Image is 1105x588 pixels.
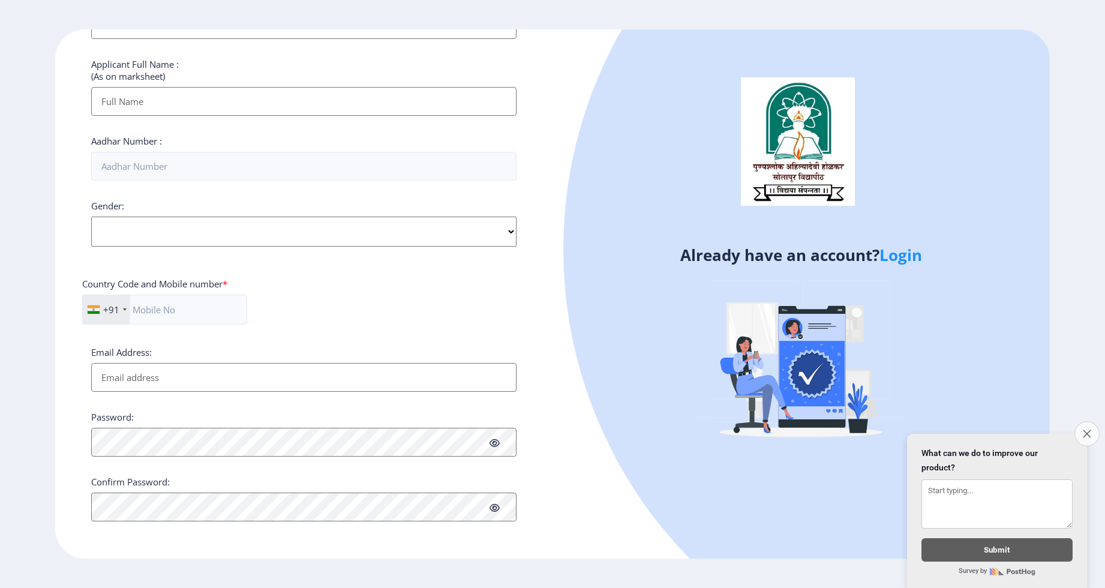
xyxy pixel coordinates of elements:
[91,152,517,181] input: Aadhar Number
[82,278,227,290] label: Country Code and Mobile number
[91,87,517,116] input: Full Name
[741,77,855,206] img: logo
[91,200,124,212] label: Gender:
[879,244,922,266] a: Login
[91,411,134,423] label: Password:
[91,58,179,82] label: Applicant Full Name : (As on marksheet)
[83,295,130,324] div: India (भारत): +91
[91,135,162,147] label: Aadhar Number :
[696,257,906,467] img: Verified-rafiki.svg
[103,304,119,316] div: +91
[91,363,517,392] input: Email address
[561,245,1041,265] h4: Already have an account?
[91,346,152,358] label: Email Address:
[91,476,170,488] label: Confirm Password:
[82,295,247,325] input: Mobile No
